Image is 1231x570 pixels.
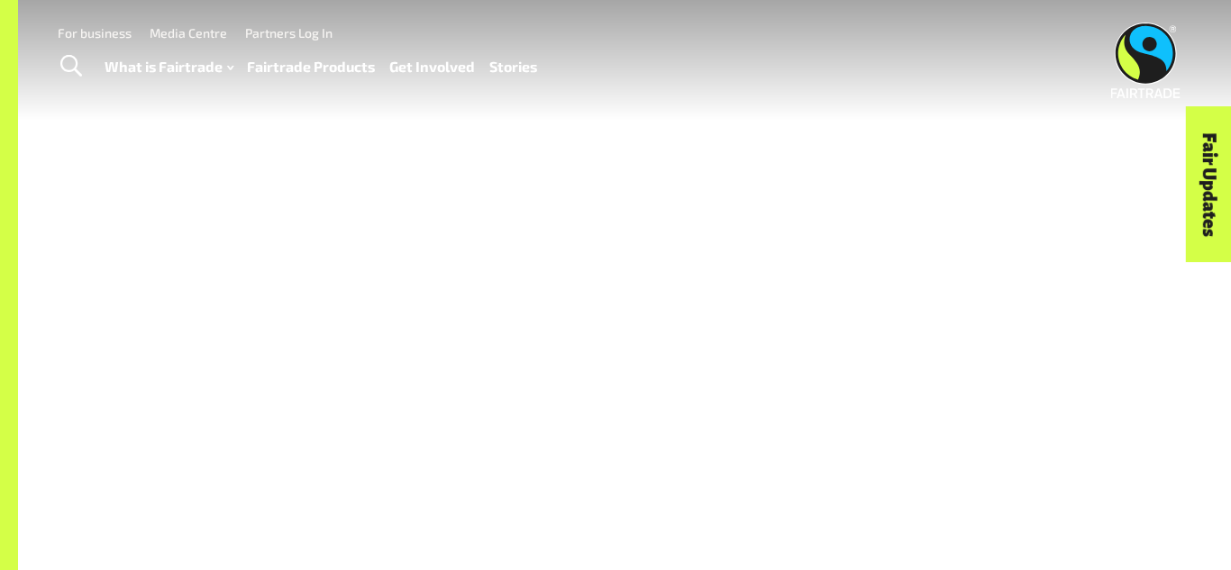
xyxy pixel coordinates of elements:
[489,54,537,80] a: Stories
[247,54,375,80] a: Fairtrade Products
[58,25,132,41] a: For business
[122,520,155,539] a: Home
[389,54,475,80] a: Get Involved
[1111,23,1181,98] img: Fairtrade Australia New Zealand logo
[245,25,333,41] a: Partners Log In
[105,54,233,80] a: What is Fairtrade
[150,25,227,41] a: Media Centre
[72,374,732,440] h1: Search Results for chocolate
[49,44,93,89] a: Toggle Search
[178,520,264,539] span: Search Results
